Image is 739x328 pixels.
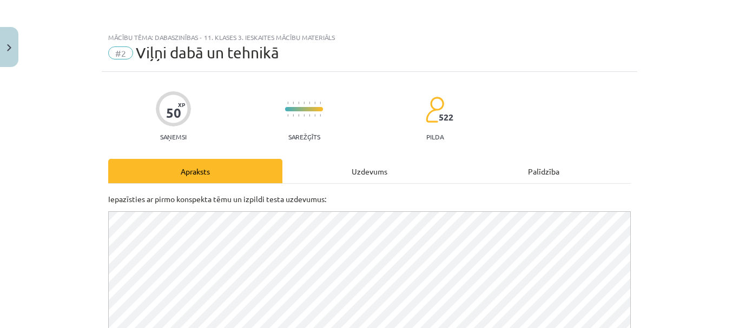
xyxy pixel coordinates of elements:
img: icon-short-line-57e1e144782c952c97e751825c79c345078a6d821885a25fce030b3d8c18986b.svg [309,102,310,104]
p: Iepazīsties ar pirmo konspekta tēmu un izpildi testa uzdevumus: [108,193,631,205]
img: icon-short-line-57e1e144782c952c97e751825c79c345078a6d821885a25fce030b3d8c18986b.svg [287,102,288,104]
img: icon-short-line-57e1e144782c952c97e751825c79c345078a6d821885a25fce030b3d8c18986b.svg [314,102,315,104]
img: icon-short-line-57e1e144782c952c97e751825c79c345078a6d821885a25fce030b3d8c18986b.svg [309,114,310,117]
span: #2 [108,46,133,59]
span: 522 [439,112,453,122]
img: students-c634bb4e5e11cddfef0936a35e636f08e4e9abd3cc4e673bd6f9a4125e45ecb1.svg [425,96,444,123]
img: icon-close-lesson-0947bae3869378f0d4975bcd49f059093ad1ed9edebbc8119c70593378902aed.svg [7,44,11,51]
img: icon-short-line-57e1e144782c952c97e751825c79c345078a6d821885a25fce030b3d8c18986b.svg [293,102,294,104]
div: Palīdzība [457,159,631,183]
img: icon-short-line-57e1e144782c952c97e751825c79c345078a6d821885a25fce030b3d8c18986b.svg [287,114,288,117]
p: pilda [426,133,444,140]
div: Apraksts [108,159,282,183]
img: icon-short-line-57e1e144782c952c97e751825c79c345078a6d821885a25fce030b3d8c18986b.svg [314,114,315,117]
span: Viļņi dabā un tehnikā [136,44,279,62]
img: icon-short-line-57e1e144782c952c97e751825c79c345078a6d821885a25fce030b3d8c18986b.svg [298,114,299,117]
div: Uzdevums [282,159,457,183]
img: icon-short-line-57e1e144782c952c97e751825c79c345078a6d821885a25fce030b3d8c18986b.svg [303,114,305,117]
p: Saņemsi [156,133,191,140]
img: icon-short-line-57e1e144782c952c97e751825c79c345078a6d821885a25fce030b3d8c18986b.svg [298,102,299,104]
div: Mācību tēma: Dabaszinības - 11. klases 3. ieskaites mācību materiāls [108,34,631,41]
div: 50 [166,105,181,121]
span: XP [178,102,185,108]
p: Sarežģīts [288,133,320,140]
img: icon-short-line-57e1e144782c952c97e751825c79c345078a6d821885a25fce030b3d8c18986b.svg [293,114,294,117]
img: icon-short-line-57e1e144782c952c97e751825c79c345078a6d821885a25fce030b3d8c18986b.svg [320,102,321,104]
img: icon-short-line-57e1e144782c952c97e751825c79c345078a6d821885a25fce030b3d8c18986b.svg [320,114,321,117]
img: icon-short-line-57e1e144782c952c97e751825c79c345078a6d821885a25fce030b3d8c18986b.svg [303,102,305,104]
